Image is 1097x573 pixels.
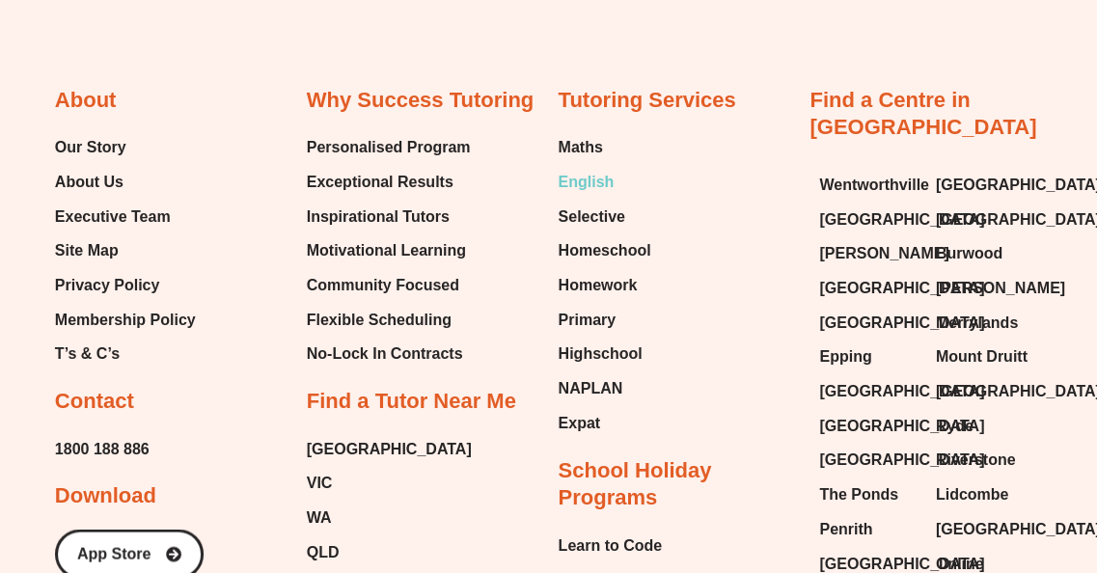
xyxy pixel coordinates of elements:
[936,309,1032,338] a: Merrylands
[307,168,453,197] span: Exceptional Results
[936,342,1032,371] a: Mount Druitt
[55,203,196,232] a: Executive Team
[559,203,625,232] span: Selective
[55,306,196,335] a: Membership Policy
[559,409,601,438] span: Expat
[559,457,791,512] h2: School Holiday Programs
[559,532,678,560] a: Learn to Code
[307,435,472,464] a: [GEOGRAPHIC_DATA]
[559,532,663,560] span: Learn to Code
[55,168,123,197] span: About Us
[307,168,471,197] a: Exceptional Results
[307,271,471,300] a: Community Focused
[307,133,471,162] a: Personalised Program
[936,274,1065,303] span: [PERSON_NAME]
[936,239,1002,268] span: Burwood
[819,342,916,371] a: Epping
[809,88,1036,140] a: Find a Centre in [GEOGRAPHIC_DATA]
[819,239,916,268] a: [PERSON_NAME]
[307,236,471,265] a: Motivational Learning
[819,274,984,303] span: [GEOGRAPHIC_DATA]
[55,271,160,300] span: Privacy Policy
[55,236,119,265] span: Site Map
[559,374,623,403] span: NAPLAN
[819,205,916,234] a: [GEOGRAPHIC_DATA]
[307,469,333,498] span: VIC
[936,274,1032,303] a: [PERSON_NAME]
[55,340,120,368] span: T’s & C’s
[307,306,471,335] a: Flexible Scheduling
[559,271,651,300] a: Homework
[307,340,471,368] a: No-Lock In Contracts
[55,133,196,162] a: Our Story
[559,306,651,335] a: Primary
[307,538,340,567] span: QLD
[559,340,643,368] span: Highschool
[819,205,984,234] span: [GEOGRAPHIC_DATA]
[55,168,196,197] a: About Us
[55,435,150,464] a: 1800 188 886
[936,342,1028,371] span: Mount Druitt
[559,168,651,197] a: English
[936,309,1018,338] span: Merrylands
[307,469,472,498] a: VIC
[559,203,651,232] a: Selective
[819,274,916,303] a: [GEOGRAPHIC_DATA]
[307,538,472,567] a: QLD
[55,340,196,368] a: T’s & C’s
[307,203,450,232] span: Inspirational Tutors
[819,342,871,371] span: Epping
[819,171,916,200] a: Wentworthville
[55,388,134,416] h2: Contact
[819,309,916,338] a: [GEOGRAPHIC_DATA]
[559,133,603,162] span: Maths
[307,271,459,300] span: Community Focused
[307,340,463,368] span: No-Lock In Contracts
[936,171,1032,200] a: [GEOGRAPHIC_DATA]
[819,171,929,200] span: Wentworthville
[559,133,651,162] a: Maths
[819,309,984,338] span: [GEOGRAPHIC_DATA]
[559,306,617,335] span: Primary
[559,409,651,438] a: Expat
[819,239,948,268] span: [PERSON_NAME]
[307,87,535,115] h2: Why Success Tutoring
[776,356,1097,573] iframe: Chat Widget
[55,482,156,510] h2: Download
[77,547,151,562] span: App Store
[559,340,651,368] a: Highschool
[55,203,171,232] span: Executive Team
[55,271,196,300] a: Privacy Policy
[559,374,651,403] a: NAPLAN
[936,239,1032,268] a: Burwood
[307,504,332,532] span: WA
[559,271,638,300] span: Homework
[307,203,471,232] a: Inspirational Tutors
[55,87,117,115] h2: About
[936,205,1032,234] a: [GEOGRAPHIC_DATA]
[307,236,466,265] span: Motivational Learning
[559,236,651,265] a: Homeschool
[307,504,472,532] a: WA
[307,306,452,335] span: Flexible Scheduling
[307,388,516,416] h2: Find a Tutor Near Me
[559,87,736,115] h2: Tutoring Services
[559,168,615,197] span: English
[55,133,126,162] span: Our Story
[55,236,196,265] a: Site Map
